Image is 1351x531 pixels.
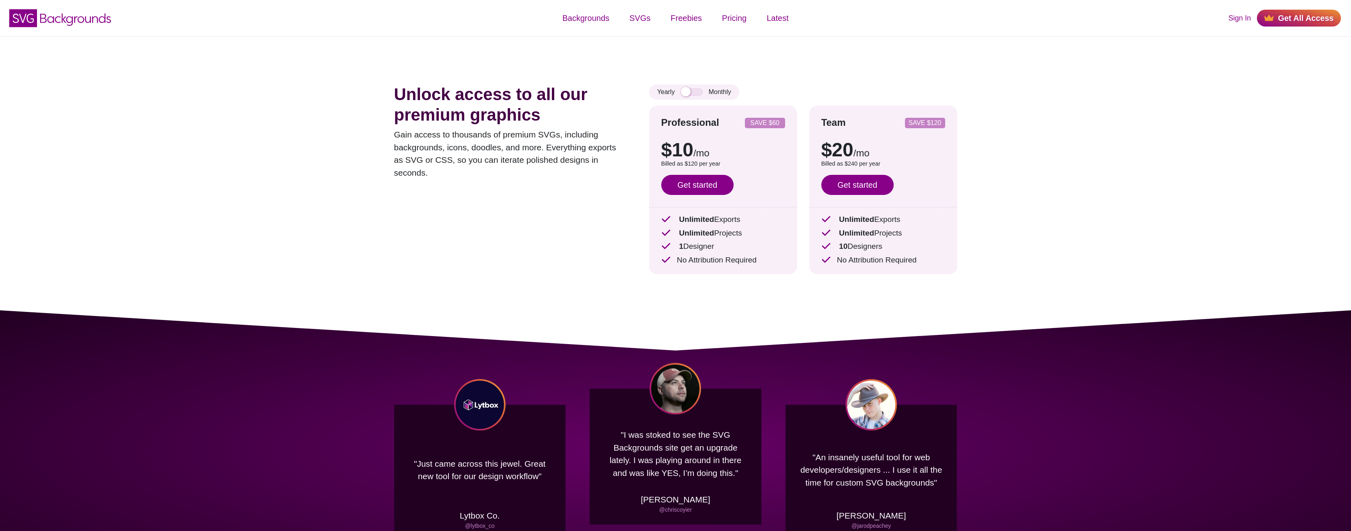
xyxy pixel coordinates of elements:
strong: Unlimited [679,229,714,237]
p: No Attribution Required [661,254,785,266]
a: Get started [821,175,894,195]
span: /mo [693,148,709,158]
h1: Unlock access to all our premium graphics [394,84,625,125]
strong: 10 [839,242,847,250]
a: Pricing [712,6,757,30]
a: @chriscoyier [659,506,692,513]
div: Yearly Monthly [649,84,739,100]
p: Designer [661,241,785,252]
strong: Professional [661,117,719,128]
p: "An insanely useful tool for web developers/designers ... I use it all the time for custom SVG ba... [798,439,945,501]
p: $10 [661,140,785,160]
p: [PERSON_NAME] [837,509,906,522]
p: [PERSON_NAME] [641,493,710,506]
a: Get All Access [1257,10,1341,27]
p: Gain access to thousands of premium SVGs, including backgrounds, icons, doodles, and more. Everyt... [394,128,625,179]
a: Sign In [1228,13,1251,24]
p: $20 [821,140,945,160]
strong: Unlimited [839,229,874,237]
img: Lytbox Co logo [454,379,506,431]
p: SAVE $60 [748,120,782,126]
a: Get started [661,175,734,195]
p: Billed as $240 per year [821,160,945,168]
p: SAVE $120 [908,120,942,126]
p: "Just came across this jewel. Great new tool for our design workflow" [406,439,554,501]
p: "I was stoked to see the SVG Backgrounds site get an upgrade lately. I was playing around in ther... [602,422,749,485]
p: No Attribution Required [821,254,945,266]
p: Exports [661,214,785,226]
p: Projects [661,228,785,239]
img: Chris Coyier headshot [650,363,701,414]
strong: 1 [679,242,683,250]
p: Projects [821,228,945,239]
p: Lytbox Co. [460,509,500,522]
a: @lytbox_co [465,523,494,529]
a: Backgrounds [552,6,619,30]
strong: Unlimited [839,215,874,223]
span: /mo [853,148,870,158]
strong: Unlimited [679,215,714,223]
a: Freebies [660,6,712,30]
p: Billed as $120 per year [661,160,785,168]
a: @jarodpeachey [851,523,891,529]
p: Exports [821,214,945,226]
p: Designers [821,241,945,252]
a: Latest [757,6,798,30]
img: Jarod Peachey headshot [845,379,897,431]
strong: Team [821,117,846,128]
a: SVGs [619,6,660,30]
